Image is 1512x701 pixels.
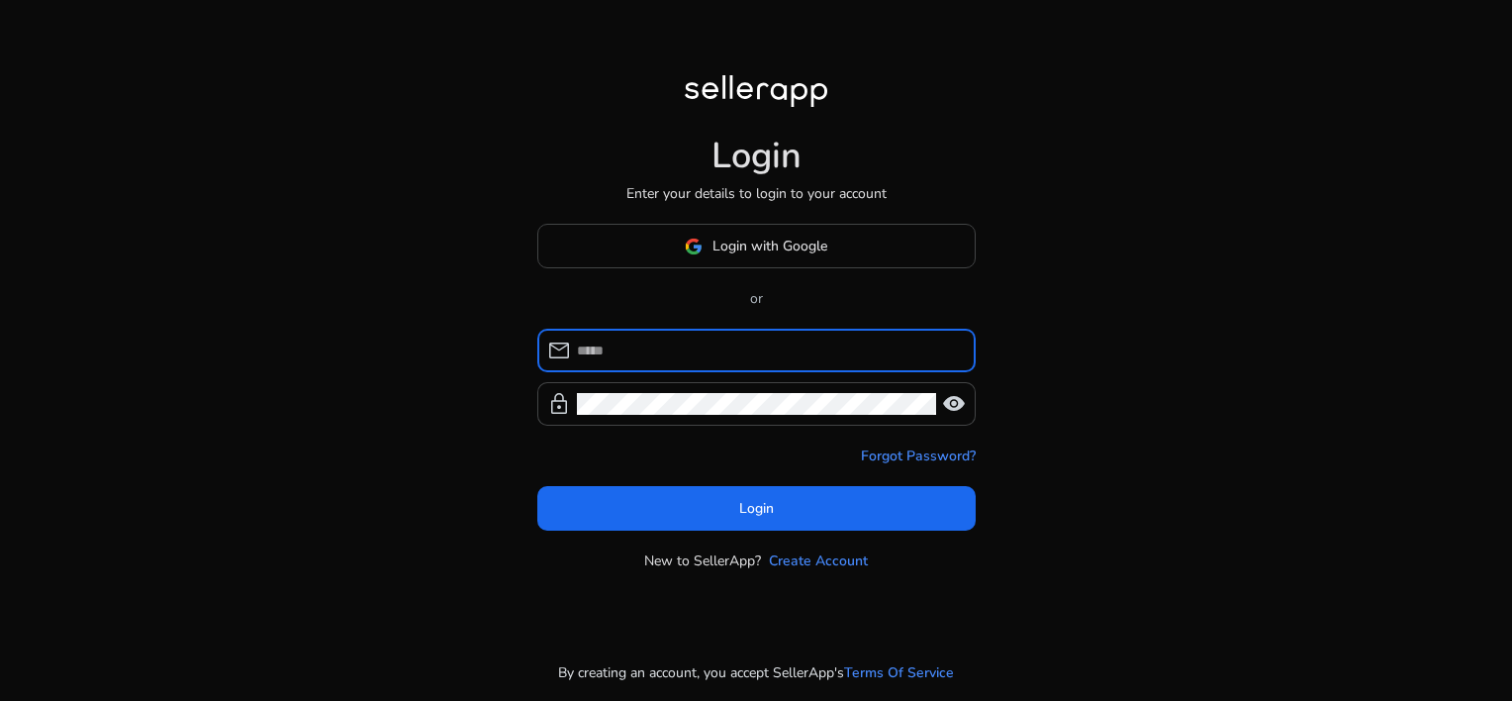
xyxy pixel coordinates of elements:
[547,339,571,362] span: mail
[769,551,868,571] a: Create Account
[844,662,954,683] a: Terms Of Service
[711,135,802,177] h1: Login
[537,486,976,531] button: Login
[547,392,571,416] span: lock
[942,392,966,416] span: visibility
[626,183,887,204] p: Enter your details to login to your account
[861,446,976,466] a: Forgot Password?
[685,238,703,255] img: google-logo.svg
[644,551,761,571] p: New to SellerApp?
[739,498,774,519] span: Login
[537,224,976,268] button: Login with Google
[712,236,827,256] span: Login with Google
[537,288,976,309] p: or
